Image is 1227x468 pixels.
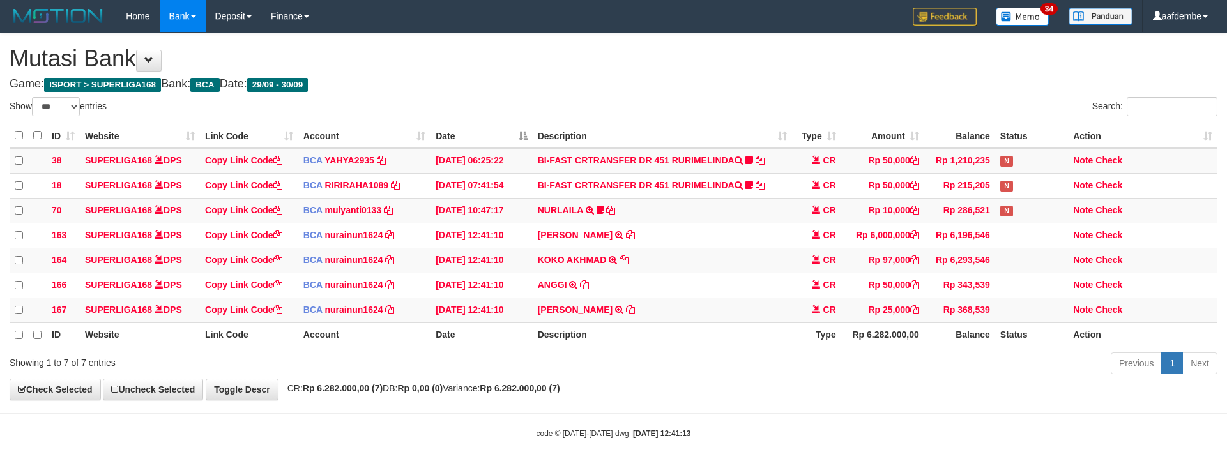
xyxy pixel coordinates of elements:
[626,230,635,240] a: Copy ARI SAPUTRA to clipboard
[841,173,924,198] td: Rp 50,000
[431,298,533,322] td: [DATE] 12:41:10
[205,155,282,165] a: Copy Link Code
[205,280,282,290] a: Copy Link Code
[80,198,200,223] td: DPS
[324,180,388,190] a: RIRIRAHA1089
[385,255,394,265] a: Copy nurainun1624 to clipboard
[1000,206,1013,216] span: Has Note
[1073,230,1093,240] a: Note
[913,8,977,26] img: Feedback.jpg
[1092,97,1217,116] label: Search:
[823,180,835,190] span: CR
[303,255,323,265] span: BCA
[606,205,615,215] a: Copy NURLAILA to clipboard
[85,280,152,290] a: SUPERLIGA168
[1095,230,1122,240] a: Check
[823,280,835,290] span: CR
[200,123,298,148] th: Link Code: activate to sort column ascending
[431,248,533,273] td: [DATE] 12:41:10
[431,198,533,223] td: [DATE] 10:47:17
[924,123,995,148] th: Balance
[52,180,62,190] span: 18
[80,148,200,174] td: DPS
[792,322,841,347] th: Type
[910,280,919,290] a: Copy Rp 50,000 to clipboard
[324,305,383,315] a: nurainun1624
[52,305,66,315] span: 167
[190,78,219,92] span: BCA
[10,351,501,369] div: Showing 1 to 7 of 7 entries
[85,180,152,190] a: SUPERLIGA168
[538,305,613,315] a: [PERSON_NAME]
[1182,352,1217,374] a: Next
[1095,280,1122,290] a: Check
[1073,305,1093,315] a: Note
[47,123,80,148] th: ID: activate to sort column ascending
[52,255,66,265] span: 164
[85,155,152,165] a: SUPERLIGA168
[633,429,690,438] strong: [DATE] 12:41:13
[924,223,995,248] td: Rp 6,196,546
[1095,255,1122,265] a: Check
[384,205,393,215] a: Copy mulyanti0133 to clipboard
[324,205,381,215] a: mulyanti0133
[823,205,835,215] span: CR
[756,180,765,190] a: Copy BI-FAST CRTRANSFER DR 451 RURIMELINDA to clipboard
[10,379,101,400] a: Check Selected
[823,305,835,315] span: CR
[823,255,835,265] span: CR
[841,273,924,298] td: Rp 50,000
[910,230,919,240] a: Copy Rp 6,000,000 to clipboard
[1000,156,1013,167] span: Has Note
[841,148,924,174] td: Rp 50,000
[1068,123,1217,148] th: Action: activate to sort column ascending
[431,148,533,174] td: [DATE] 06:25:22
[910,155,919,165] a: Copy Rp 50,000 to clipboard
[32,97,80,116] select: Showentries
[910,180,919,190] a: Copy Rp 50,000 to clipboard
[792,123,841,148] th: Type: activate to sort column ascending
[1073,180,1093,190] a: Note
[841,223,924,248] td: Rp 6,000,000
[303,180,323,190] span: BCA
[1095,205,1122,215] a: Check
[298,123,431,148] th: Account: activate to sort column ascending
[1073,205,1093,215] a: Note
[324,155,374,165] a: YAHYA2935
[247,78,309,92] span: 29/09 - 30/09
[1073,155,1093,165] a: Note
[80,298,200,322] td: DPS
[377,155,386,165] a: Copy YAHYA2935 to clipboard
[80,173,200,198] td: DPS
[431,123,533,148] th: Date: activate to sort column descending
[324,230,383,240] a: nurainun1624
[533,123,792,148] th: Description: activate to sort column ascending
[431,322,533,347] th: Date
[924,298,995,322] td: Rp 368,539
[205,305,282,315] a: Copy Link Code
[85,305,152,315] a: SUPERLIGA168
[205,255,282,265] a: Copy Link Code
[995,123,1068,148] th: Status
[80,322,200,347] th: Website
[52,205,62,215] span: 70
[910,255,919,265] a: Copy Rp 97,000 to clipboard
[205,180,282,190] a: Copy Link Code
[324,280,383,290] a: nurainun1624
[533,173,792,198] td: BI-FAST CRTRANSFER DR 451 RURIMELINDA
[924,173,995,198] td: Rp 215,205
[281,383,560,393] span: CR: DB: Variance:
[1111,352,1162,374] a: Previous
[303,305,323,315] span: BCA
[910,305,919,315] a: Copy Rp 25,000 to clipboard
[924,198,995,223] td: Rp 286,521
[841,298,924,322] td: Rp 25,000
[910,205,919,215] a: Copy Rp 10,000 to clipboard
[80,123,200,148] th: Website: activate to sort column ascending
[44,78,161,92] span: ISPORT > SUPERLIGA168
[85,230,152,240] a: SUPERLIGA168
[200,322,298,347] th: Link Code
[538,255,607,265] a: KOKO AKHMAD
[756,155,765,165] a: Copy BI-FAST CRTRANSFER DR 451 RURIMELINDA to clipboard
[995,322,1068,347] th: Status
